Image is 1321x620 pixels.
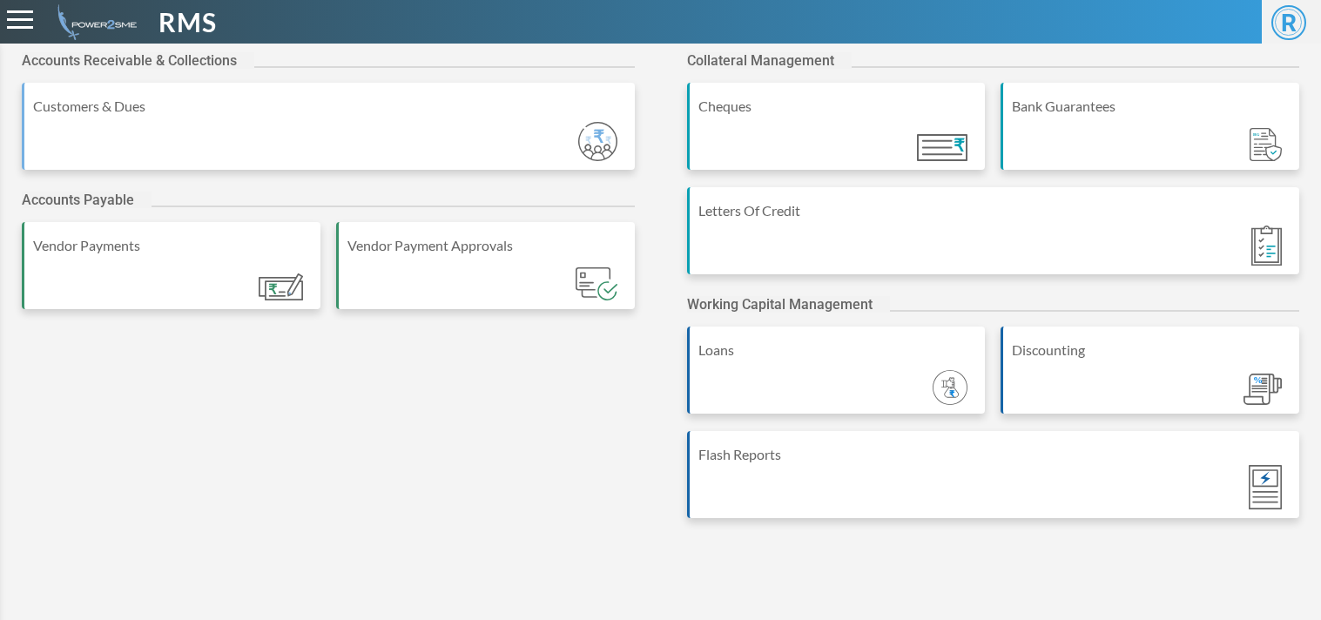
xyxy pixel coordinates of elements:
div: Letters Of Credit [698,200,1291,221]
h2: Accounts Receivable & Collections [22,52,254,69]
div: Bank Guarantees [1012,96,1291,117]
div: Customers & Dues [33,96,626,117]
img: admin [51,4,137,40]
div: Discounting [1012,340,1291,361]
h2: Accounts Payable [22,192,152,208]
a: Loans Module_ic [687,327,986,431]
img: Module_ic [933,370,967,405]
span: R [1271,5,1306,40]
img: Module_ic [576,267,617,300]
span: RMS [158,3,217,42]
h2: Working Capital Management [687,296,890,313]
h2: Collateral Management [687,52,852,69]
div: Cheques [698,96,977,117]
div: Vendor Payments [33,235,312,256]
a: Discounting Module_ic [1001,327,1299,431]
a: Cheques Module_ic [687,83,986,187]
a: Customers & Dues Module_ic [22,83,635,187]
a: Flash Reports Module_ic [687,431,1300,536]
div: Loans [698,340,977,361]
img: Module_ic [1243,374,1282,406]
a: Vendor Payment Approvals Module_ic [336,222,635,327]
img: Module_ic [1250,128,1282,162]
img: Module_ic [259,273,303,300]
img: Module_ic [1249,465,1282,509]
div: Flash Reports [698,444,1291,465]
a: Letters Of Credit Module_ic [687,187,1300,292]
a: Vendor Payments Module_ic [22,222,320,327]
a: Bank Guarantees Module_ic [1001,83,1299,187]
img: Module_ic [917,134,967,161]
img: Module_ic [1251,226,1282,266]
img: Module_ic [578,122,617,161]
div: Vendor Payment Approvals [347,235,626,256]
